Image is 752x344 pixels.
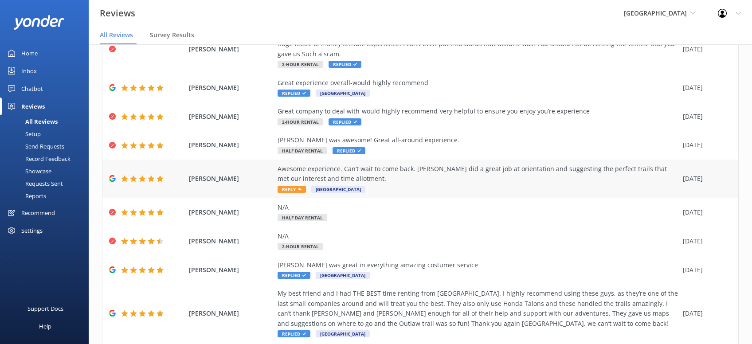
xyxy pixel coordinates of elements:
div: Chatbot [21,80,43,98]
div: Great experience overall-would highly recommend [278,78,678,88]
div: [DATE] [683,44,727,54]
span: [GEOGRAPHIC_DATA] [316,272,370,279]
div: Awesome experience. Can’t wait to come back. [PERSON_NAME] did a great job at orientation and sug... [278,164,678,184]
span: [PERSON_NAME] [189,174,273,184]
div: [PERSON_NAME] was awesome! Great all-around experience. [278,135,678,145]
a: Reports [5,190,89,202]
div: Requests Sent [5,177,63,190]
div: [DATE] [683,236,727,246]
div: Showcase [5,165,51,177]
div: Setup [5,128,41,140]
div: My best friend and I had THE BEST time renting from [GEOGRAPHIC_DATA]. I highly recommend using t... [278,289,678,328]
span: 2-Hour Rental [278,243,323,250]
a: All Reviews [5,115,89,128]
div: [DATE] [683,174,727,184]
a: Send Requests [5,140,89,152]
div: [DATE] [683,112,727,121]
div: [DATE] [683,140,727,150]
span: Replied [278,90,310,97]
span: Replied [278,272,310,279]
div: Reports [5,190,46,202]
span: [PERSON_NAME] [189,83,273,93]
span: Survey Results [150,31,194,39]
span: 2-Hour Rental [278,118,323,125]
div: Recommend [21,204,55,222]
div: N/A [278,231,678,241]
div: All Reviews [5,115,58,128]
div: Settings [21,222,43,239]
a: Showcase [5,165,89,177]
div: N/A [278,203,678,212]
div: [DATE] [683,265,727,275]
span: 2-Hour Rental [278,61,323,68]
span: [GEOGRAPHIC_DATA] [316,330,370,337]
a: Requests Sent [5,177,89,190]
span: Replied [329,118,361,125]
div: Great company to deal with-would highly recommend-very helpful to ensure you enjoy you’re experience [278,106,678,116]
span: Replied [333,147,365,154]
span: Replied [329,61,361,68]
div: Inbox [21,62,37,80]
div: Send Requests [5,140,64,152]
div: Help [39,317,51,335]
span: [GEOGRAPHIC_DATA] [311,186,365,193]
span: [PERSON_NAME] [189,265,273,275]
span: [GEOGRAPHIC_DATA] [316,90,370,97]
h3: Reviews [100,6,135,20]
div: [DATE] [683,207,727,217]
span: [PERSON_NAME] [189,112,273,121]
div: [PERSON_NAME] was great in everything amazing costumer service [278,260,678,270]
span: Half Day Rental [278,214,327,221]
span: [PERSON_NAME] [189,207,273,217]
div: Reviews [21,98,45,115]
span: Replied [278,330,310,337]
span: Reply [278,186,306,193]
div: Support Docs [27,300,63,317]
span: [PERSON_NAME] [189,236,273,246]
img: yonder-white-logo.png [13,15,64,30]
div: Home [21,44,38,62]
div: Record Feedback [5,152,70,165]
span: [PERSON_NAME] [189,140,273,150]
span: [PERSON_NAME] [189,44,273,54]
span: [PERSON_NAME] [189,309,273,318]
a: Record Feedback [5,152,89,165]
div: [DATE] [683,83,727,93]
div: [DATE] [683,309,727,318]
span: All Reviews [100,31,133,39]
span: Half Day Rental [278,147,327,154]
span: [GEOGRAPHIC_DATA] [624,9,687,17]
a: Setup [5,128,89,140]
